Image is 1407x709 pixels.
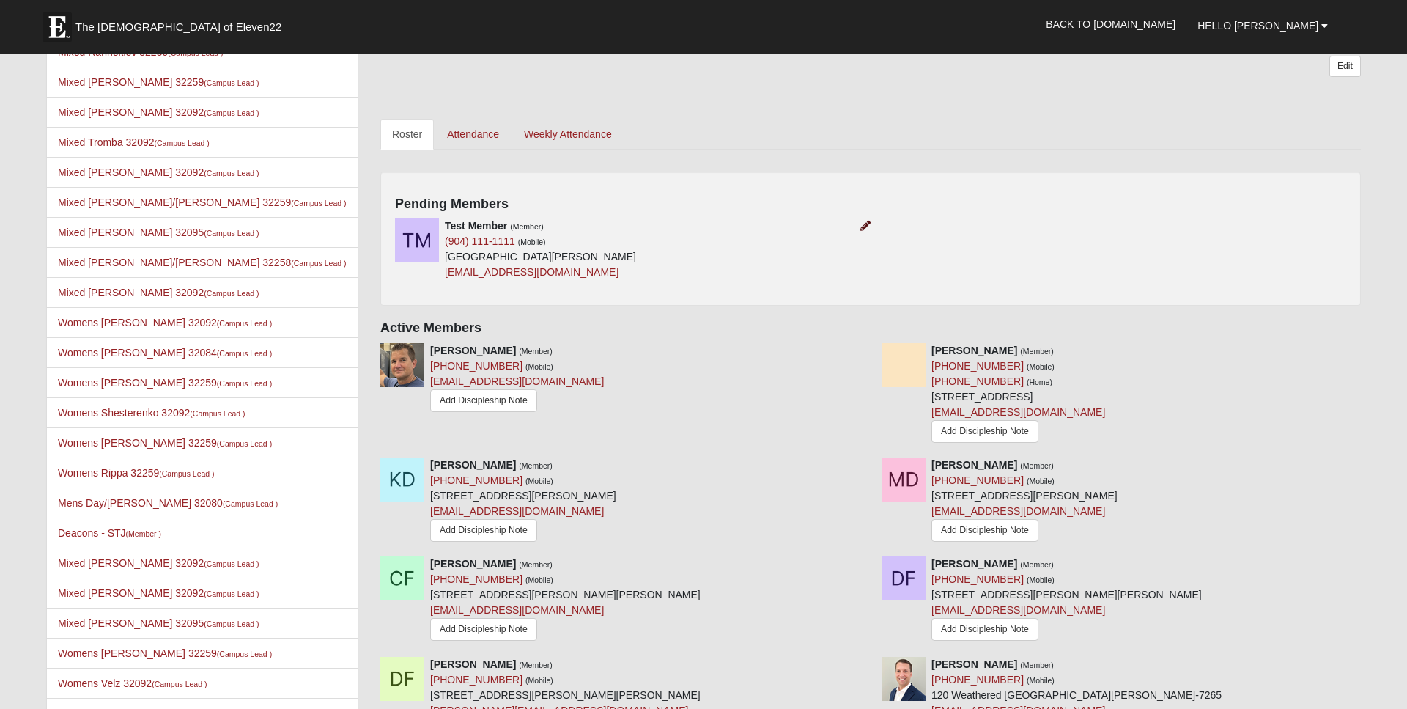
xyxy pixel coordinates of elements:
[1020,347,1054,356] small: (Member)
[445,266,618,278] a: [EMAIL_ADDRESS][DOMAIN_NAME]
[217,379,272,388] small: (Campus Lead )
[204,229,259,238] small: (Campus Lead )
[931,420,1038,443] a: Add Discipleship Note
[58,76,259,88] a: Mixed [PERSON_NAME] 32259(Campus Lead )
[430,573,522,585] a: [PHONE_NUMBER]
[58,287,259,298] a: Mixed [PERSON_NAME] 32092(Campus Lead )
[1329,56,1361,77] a: Edit
[931,674,1024,686] a: [PHONE_NUMBER]
[217,650,272,658] small: (Campus Lead )
[43,12,72,42] img: Eleven22 logo
[58,227,259,238] a: Mixed [PERSON_NAME] 32095(Campus Lead )
[58,497,278,509] a: Mens Day/[PERSON_NAME] 32080(Campus Lead )
[58,377,272,389] a: Womens [PERSON_NAME] 32259(Campus Lead )
[512,119,624,150] a: Weekly Attendance
[430,474,522,486] a: [PHONE_NUMBER]
[58,647,272,659] a: Womens [PERSON_NAME] 32259(Campus Lead )
[35,5,328,42] a: The [DEMOGRAPHIC_DATA] of Eleven22
[931,459,1017,471] strong: [PERSON_NAME]
[58,106,259,118] a: Mixed [PERSON_NAME] 32092(Campus Lead )
[931,658,1017,670] strong: [PERSON_NAME]
[430,375,604,387] a: [EMAIL_ADDRESS][DOMAIN_NAME]
[931,604,1105,616] a: [EMAIL_ADDRESS][DOMAIN_NAME]
[380,320,1361,337] h4: Active Members
[395,196,1346,213] h4: Pending Members
[430,459,516,471] strong: [PERSON_NAME]
[204,559,259,568] small: (Campus Lead )
[291,259,346,268] small: (Campus Lead )
[190,409,245,418] small: (Campus Lead )
[430,604,604,616] a: [EMAIL_ADDRESS][DOMAIN_NAME]
[430,658,516,670] strong: [PERSON_NAME]
[58,196,347,208] a: Mixed [PERSON_NAME]/[PERSON_NAME] 32259(Campus Lead )
[1186,7,1339,44] a: Hello [PERSON_NAME]
[430,519,537,542] a: Add Discipleship Note
[223,499,278,508] small: (Campus Lead )
[430,360,522,372] a: [PHONE_NUMBER]
[204,109,259,117] small: (Campus Lead )
[1197,20,1318,32] span: Hello [PERSON_NAME]
[204,589,259,598] small: (Campus Lead )
[931,618,1038,641] a: Add Discipleship Note
[155,139,210,147] small: (Campus Lead )
[525,477,553,485] small: (Mobile)
[58,166,259,178] a: Mixed [PERSON_NAME] 32092(Campus Lead )
[931,505,1105,517] a: [EMAIL_ADDRESS][DOMAIN_NAME]
[58,677,207,689] a: Womens Velz 32092(Campus Lead )
[58,527,161,539] a: Deacons - STJ(Member )
[430,345,516,356] strong: [PERSON_NAME]
[931,360,1024,372] a: [PHONE_NUMBER]
[75,20,281,34] span: The [DEMOGRAPHIC_DATA] of Eleven22
[931,474,1024,486] a: [PHONE_NUMBER]
[1020,560,1054,569] small: (Member)
[1035,6,1186,43] a: Back to [DOMAIN_NAME]
[1027,576,1055,584] small: (Mobile)
[519,461,553,470] small: (Member)
[519,560,553,569] small: (Member)
[1027,362,1055,371] small: (Mobile)
[430,556,701,647] div: [STREET_ADDRESS][PERSON_NAME][PERSON_NAME]
[1020,461,1054,470] small: (Member)
[445,218,636,280] div: [GEOGRAPHIC_DATA][PERSON_NAME]
[525,576,553,584] small: (Mobile)
[152,680,207,688] small: (Campus Lead )
[931,458,1118,545] div: [STREET_ADDRESS][PERSON_NAME]
[380,119,434,150] a: Roster
[58,437,272,449] a: Womens [PERSON_NAME] 32259(Campus Lead )
[58,317,272,328] a: Womens [PERSON_NAME] 32092(Campus Lead )
[204,620,259,628] small: (Campus Lead )
[58,617,259,629] a: Mixed [PERSON_NAME] 32095(Campus Lead )
[435,119,511,150] a: Attendance
[931,343,1105,447] div: [STREET_ADDRESS]
[204,78,259,87] small: (Campus Lead )
[525,676,553,685] small: (Mobile)
[58,407,245,419] a: Womens Shesterenko 32092(Campus Lead )
[445,220,507,232] strong: Test Member
[931,573,1024,585] a: [PHONE_NUMBER]
[204,169,259,177] small: (Campus Lead )
[445,235,515,247] a: (904) 111-1111
[430,389,537,412] a: Add Discipleship Note
[430,458,616,545] div: [STREET_ADDRESS][PERSON_NAME]
[217,439,272,448] small: (Campus Lead )
[204,289,259,298] small: (Campus Lead )
[518,238,546,246] small: (Mobile)
[58,557,259,569] a: Mixed [PERSON_NAME] 32092(Campus Lead )
[931,519,1038,542] a: Add Discipleship Note
[510,222,544,231] small: (Member)
[1027,477,1055,485] small: (Mobile)
[1027,378,1052,386] small: (Home)
[58,136,210,148] a: Mixed Tromba 32092(Campus Lead )
[1020,661,1054,669] small: (Member)
[1027,676,1055,685] small: (Mobile)
[931,556,1202,647] div: [STREET_ADDRESS][PERSON_NAME][PERSON_NAME]
[519,347,553,356] small: (Member)
[931,375,1024,387] a: [PHONE_NUMBER]
[430,618,537,641] a: Add Discipleship Note
[430,558,516,570] strong: [PERSON_NAME]
[159,469,214,478] small: (Campus Lead )
[931,345,1017,356] strong: [PERSON_NAME]
[217,349,272,358] small: (Campus Lead )
[525,362,553,371] small: (Mobile)
[126,529,161,538] small: (Member )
